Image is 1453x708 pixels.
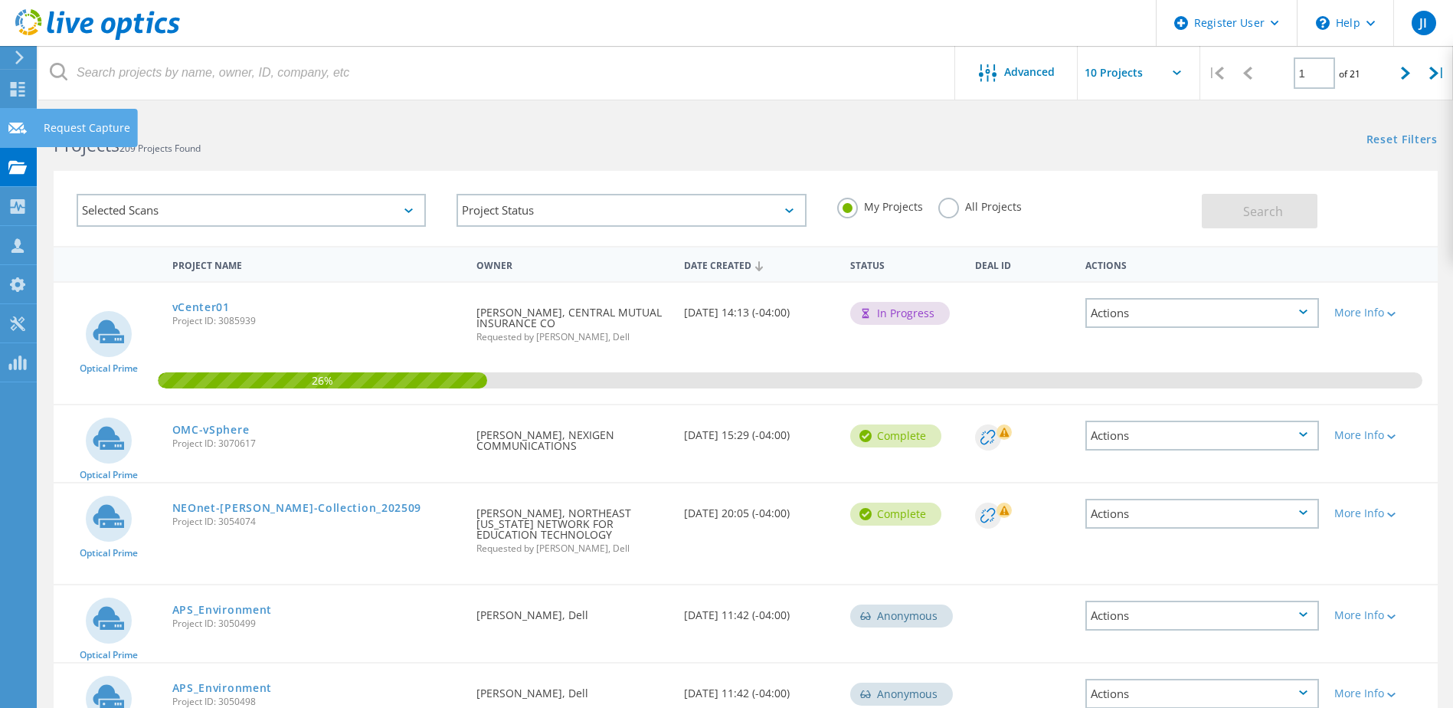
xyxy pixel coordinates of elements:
[172,697,462,706] span: Project ID: 3050498
[1334,307,1430,318] div: More Info
[158,372,486,386] span: 26%
[850,424,941,447] div: Complete
[1316,16,1330,30] svg: \n
[172,316,462,326] span: Project ID: 3085939
[172,439,462,448] span: Project ID: 3070617
[469,405,676,467] div: [PERSON_NAME], NEXIGEN COMMUNICATIONS
[1366,134,1438,147] a: Reset Filters
[837,198,923,212] label: My Projects
[1334,430,1430,441] div: More Info
[676,483,843,534] div: [DATE] 20:05 (-04:00)
[469,250,676,278] div: Owner
[850,683,953,706] div: Anonymous
[80,651,138,660] span: Optical Prime
[843,250,967,278] div: Status
[676,405,843,456] div: [DATE] 15:29 (-04:00)
[1243,203,1283,220] span: Search
[850,605,953,628] div: Anonymous
[476,333,669,342] span: Requested by [PERSON_NAME], Dell
[1334,610,1430,621] div: More Info
[119,142,201,155] span: 209 Projects Found
[1422,46,1453,100] div: |
[165,250,470,278] div: Project Name
[1334,508,1430,519] div: More Info
[15,32,180,43] a: Live Optics Dashboard
[44,123,130,133] div: Request Capture
[38,46,956,100] input: Search projects by name, owner, ID, company, etc
[676,283,843,333] div: [DATE] 14:13 (-04:00)
[476,544,669,553] span: Requested by [PERSON_NAME], Dell
[938,198,1022,212] label: All Projects
[1202,194,1317,228] button: Search
[1004,67,1055,77] span: Advanced
[1339,67,1360,80] span: of 21
[676,250,843,279] div: Date Created
[80,549,138,558] span: Optical Prime
[172,503,422,513] a: NEOnet-[PERSON_NAME]-Collection_202509
[1419,17,1427,29] span: JI
[1085,421,1319,451] div: Actions
[850,302,950,325] div: In Progress
[676,585,843,636] div: [DATE] 11:42 (-04:00)
[469,283,676,357] div: [PERSON_NAME], CENTRAL MUTUAL INSURANCE CO
[1078,250,1327,278] div: Actions
[77,194,426,227] div: Selected Scans
[80,364,138,373] span: Optical Prime
[172,302,230,313] a: vCenter01
[1085,499,1319,529] div: Actions
[172,424,250,435] a: OMC-vSphere
[457,194,806,227] div: Project Status
[967,250,1078,278] div: Deal Id
[80,470,138,480] span: Optical Prime
[469,585,676,636] div: [PERSON_NAME], Dell
[850,503,941,526] div: Complete
[469,483,676,569] div: [PERSON_NAME], NORTHEAST [US_STATE] NETWORK FOR EDUCATION TECHNOLOGY
[1200,46,1232,100] div: |
[172,619,462,628] span: Project ID: 3050499
[1085,601,1319,631] div: Actions
[172,517,462,526] span: Project ID: 3054074
[172,683,273,693] a: APS_Environment
[1085,298,1319,328] div: Actions
[172,605,273,615] a: APS_Environment
[1334,688,1430,699] div: More Info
